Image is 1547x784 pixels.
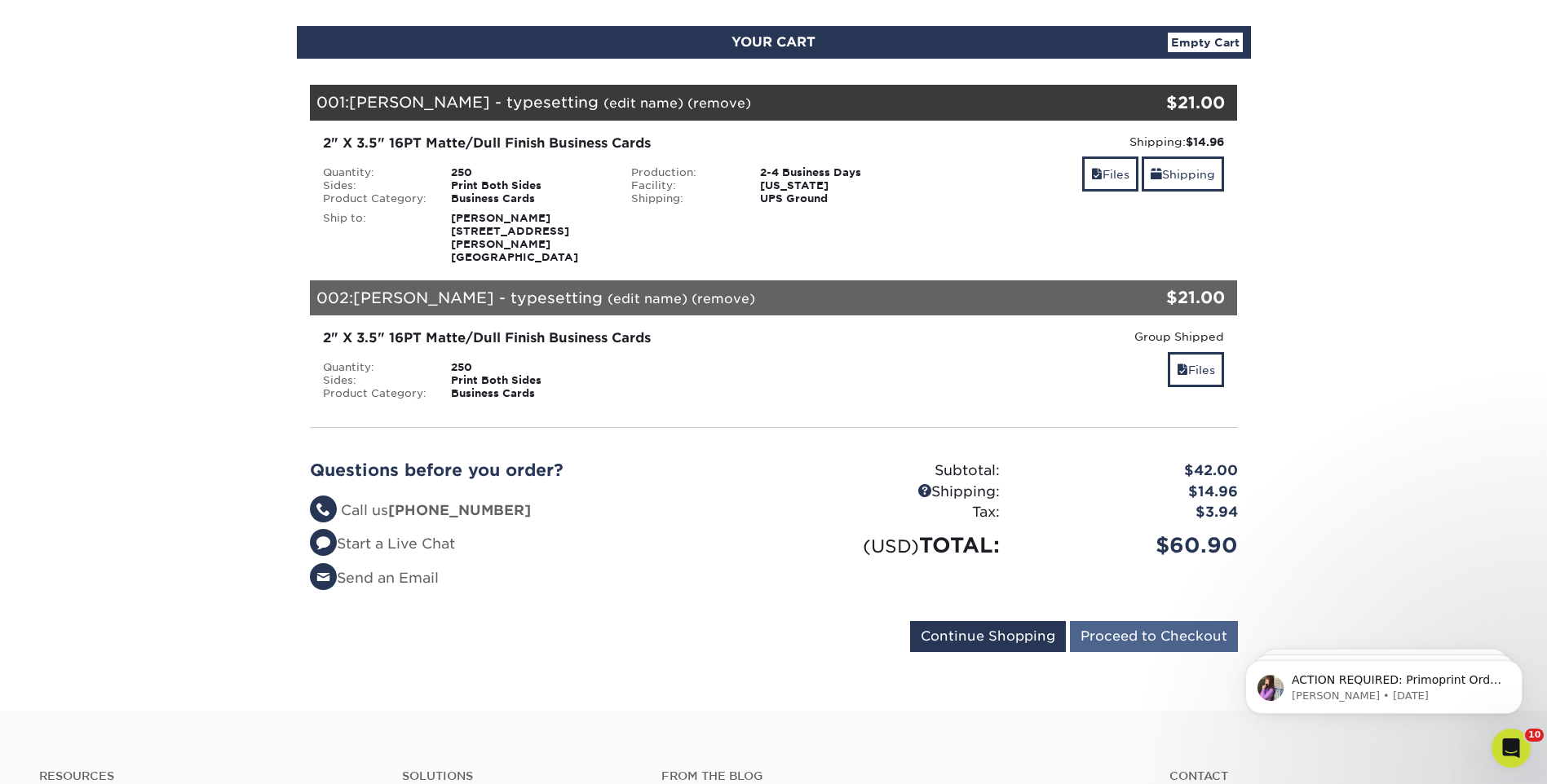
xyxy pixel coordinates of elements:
[402,769,637,783] h4: Solutions
[310,500,762,522] li: Call us
[439,387,619,400] div: Business Cards
[940,328,1225,345] div: Group Shipped
[1083,90,1226,115] div: $21.00
[619,179,748,192] div: Facility:
[439,374,619,387] div: Print Both Sides
[1168,33,1243,52] a: Empty Cart
[311,192,440,205] div: Product Category:
[1012,530,1250,561] div: $60.90
[1012,502,1250,523] div: $3.94
[1177,363,1188,377] span: files
[1142,156,1224,192] a: Shipping
[311,179,440,192] div: Sides:
[311,212,440,264] div: Ship to:
[863,535,919,557] small: (USD)
[1070,621,1238,652] input: Proceed to Checkout
[439,166,619,179] div: 250
[774,460,1012,482] div: Subtotal:
[619,192,748,205] div: Shipping:
[1012,460,1250,482] div: $42.00
[748,166,928,179] div: 2-4 Business Days
[748,179,928,192] div: [US_STATE]
[1151,168,1162,181] span: shipping
[619,166,748,179] div: Production:
[39,769,378,783] h4: Resources
[910,621,1066,652] input: Continue Shopping
[1186,135,1224,148] strong: $14.96
[323,134,916,153] div: 2" X 3.5" 16PT Matte/Dull Finish Business Cards
[310,570,439,586] a: Send an Email
[1091,168,1103,181] span: files
[311,166,440,179] div: Quantity:
[1012,482,1250,503] div: $14.96
[608,291,687,306] a: (edit name)
[451,212,578,263] strong: [PERSON_NAME] [STREET_ADDRESS][PERSON_NAME] [GEOGRAPHIC_DATA]
[349,93,599,111] span: [PERSON_NAME] - typesetting
[774,502,1012,523] div: Tax:
[439,361,619,374] div: 250
[1169,769,1508,783] a: Contact
[1168,352,1224,387] a: Files
[1525,729,1544,742] span: 10
[603,95,683,111] a: (edit name)
[687,95,751,111] a: (remove)
[940,134,1225,150] div: Shipping:
[388,502,531,518] strong: [PHONE_NUMBER]
[311,387,440,400] div: Product Category:
[310,535,455,552] a: Start a Live Chat
[1492,729,1531,768] iframe: Intercom live chat
[748,192,928,205] div: UPS Ground
[323,328,916,348] div: 2" X 3.5" 16PT Matte/Dull Finish Business Cards
[774,530,1012,561] div: TOTAL:
[692,291,755,306] a: (remove)
[311,361,440,374] div: Quantity:
[732,34,815,50] span: YOUR CART
[439,179,619,192] div: Print Both Sides
[1083,285,1226,310] div: $21.00
[353,288,603,306] span: [PERSON_NAME] - typesetting
[661,769,1125,783] h4: From the Blog
[439,192,619,205] div: Business Cards
[310,85,1083,121] div: 001:
[1221,626,1547,740] iframe: Intercom notifications message
[311,374,440,387] div: Sides:
[310,280,1083,316] div: 002:
[774,482,1012,503] div: Shipping:
[310,460,762,480] h2: Questions before you order?
[1082,156,1138,192] a: Files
